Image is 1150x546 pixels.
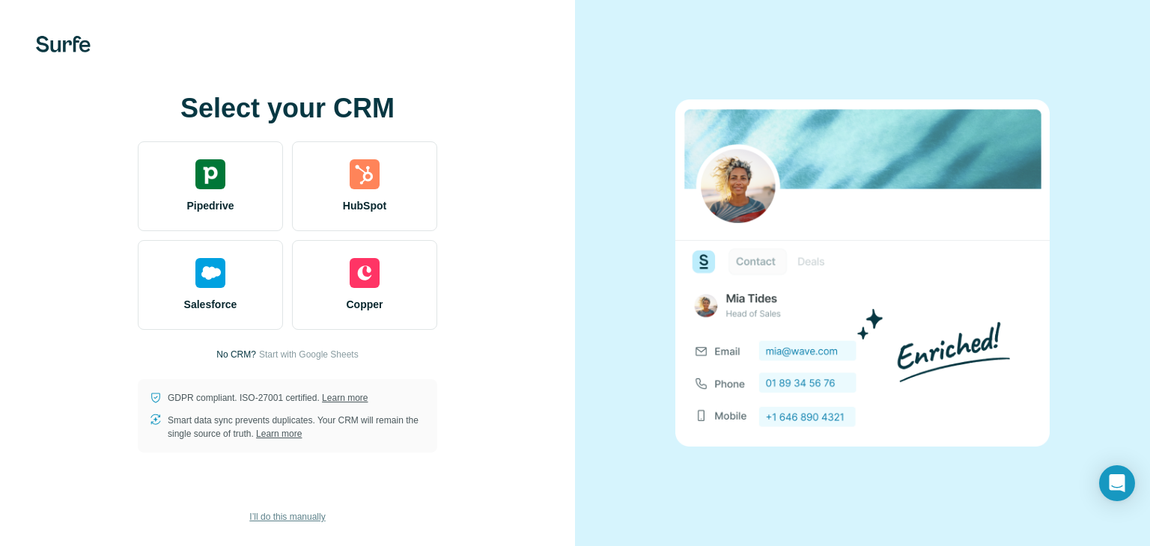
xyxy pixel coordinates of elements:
[168,414,425,441] p: Smart data sync prevents duplicates. Your CRM will remain the single source of truth.
[216,348,256,361] p: No CRM?
[184,297,237,312] span: Salesforce
[36,36,91,52] img: Surfe's logo
[195,258,225,288] img: salesforce's logo
[195,159,225,189] img: pipedrive's logo
[675,99,1050,446] img: none image
[168,391,368,405] p: GDPR compliant. ISO-27001 certified.
[350,159,380,189] img: hubspot's logo
[256,429,302,439] a: Learn more
[239,506,335,528] button: I’ll do this manually
[343,198,386,213] span: HubSpot
[350,258,380,288] img: copper's logo
[249,510,325,524] span: I’ll do this manually
[186,198,234,213] span: Pipedrive
[1099,465,1135,501] div: Open Intercom Messenger
[138,93,437,123] h1: Select your CRM
[259,348,359,361] button: Start with Google Sheets
[322,393,368,403] a: Learn more
[347,297,383,312] span: Copper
